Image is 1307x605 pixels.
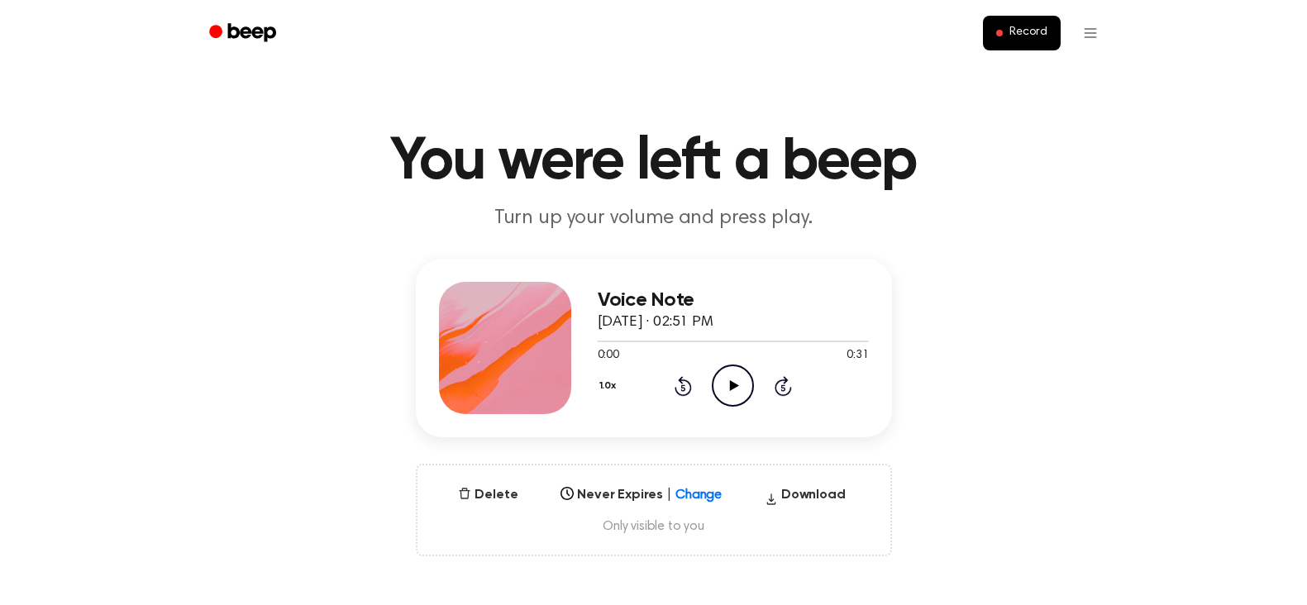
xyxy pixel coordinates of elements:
[198,17,291,50] a: Beep
[437,518,871,535] span: Only visible to you
[451,485,524,505] button: Delete
[758,485,852,512] button: Download
[336,205,971,232] p: Turn up your volume and press play.
[598,372,622,400] button: 1.0x
[1071,13,1110,53] button: Open menu
[598,315,713,330] span: [DATE] · 02:51 PM
[598,347,619,364] span: 0:00
[1009,26,1047,40] span: Record
[983,16,1060,50] button: Record
[598,289,869,312] h3: Voice Note
[231,132,1077,192] h1: You were left a beep
[847,347,868,364] span: 0:31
